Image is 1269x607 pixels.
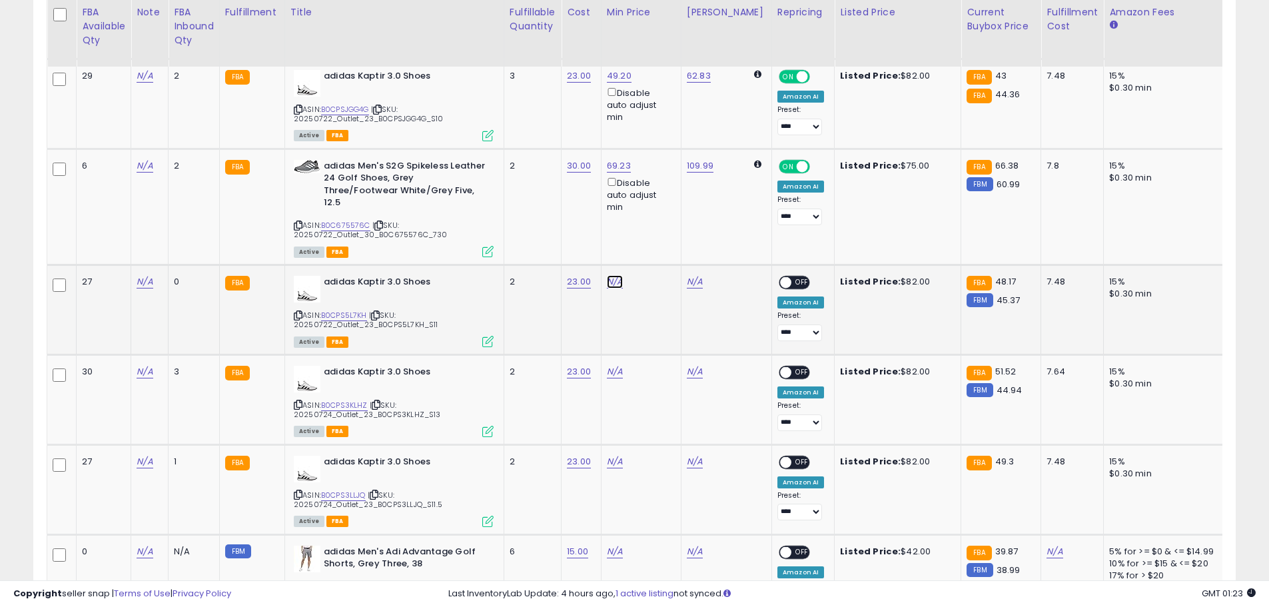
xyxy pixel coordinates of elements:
[1047,366,1093,378] div: 7.64
[294,456,320,482] img: 311aUCrPJcL._SL40_.jpg
[137,5,163,19] div: Note
[1047,276,1093,288] div: 7.48
[294,70,320,97] img: 311aUCrPJcL._SL40_.jpg
[995,455,1015,468] span: 49.3
[777,401,824,431] div: Preset:
[82,456,121,468] div: 27
[324,456,486,472] b: adidas Kaptir 3.0 Shoes
[840,5,955,19] div: Listed Price
[321,220,370,231] a: B0C675576C
[225,70,250,85] small: FBA
[294,247,324,258] span: All listings currently available for purchase on Amazon
[995,275,1017,288] span: 48.17
[225,456,250,470] small: FBA
[777,311,824,341] div: Preset:
[294,276,320,303] img: 311aUCrPJcL._SL40_.jpg
[777,195,824,225] div: Preset:
[967,366,991,380] small: FBA
[1109,5,1224,19] div: Amazon Fees
[324,160,486,213] b: adidas Men's S2G Spikeless Leather 24 Golf Shoes, Grey Three/Footwear White/Grey Five, 12.5
[324,70,486,86] b: adidas Kaptir 3.0 Shoes
[294,160,494,256] div: ASIN:
[13,587,62,600] strong: Copyright
[567,69,591,83] a: 23.00
[777,91,824,103] div: Amazon AI
[174,546,209,558] div: N/A
[510,160,551,172] div: 2
[294,276,494,346] div: ASIN:
[840,455,901,468] b: Listed Price:
[294,160,320,173] img: 41oOuZ-YA4L._SL40_.jpg
[137,455,153,468] a: N/A
[324,366,486,382] b: adidas Kaptir 3.0 Shoes
[326,336,349,348] span: FBA
[967,160,991,175] small: FBA
[294,516,324,527] span: All listings currently available for purchase on Amazon
[114,587,171,600] a: Terms of Use
[294,546,320,572] img: 31LSrfuuonL._SL40_.jpg
[294,426,324,437] span: All listings currently available for purchase on Amazon
[510,5,556,33] div: Fulfillable Quantity
[137,159,153,173] a: N/A
[225,544,251,558] small: FBM
[687,365,703,378] a: N/A
[174,456,209,468] div: 1
[294,456,494,526] div: ASIN:
[294,366,320,392] img: 311aUCrPJcL._SL40_.jpg
[294,70,494,140] div: ASIN:
[607,545,623,558] a: N/A
[326,426,349,437] span: FBA
[777,105,824,135] div: Preset:
[997,178,1021,191] span: 60.99
[321,104,369,115] a: B0CPSJGG4G
[840,70,951,82] div: $82.00
[225,5,279,19] div: Fulfillment
[1109,276,1220,288] div: 15%
[137,69,153,83] a: N/A
[448,588,1256,600] div: Last InventoryLab Update: 4 hours ago, not synced.
[510,276,551,288] div: 2
[687,455,703,468] a: N/A
[607,69,632,83] a: 49.20
[1202,587,1256,600] span: 2025-08-13 01:23 GMT
[294,130,324,141] span: All listings currently available for purchase on Amazon
[1047,456,1093,468] div: 7.48
[687,159,713,173] a: 109.99
[791,546,813,558] span: OFF
[1047,70,1093,82] div: 7.48
[82,5,125,47] div: FBA Available Qty
[1109,82,1220,94] div: $0.30 min
[995,69,1007,82] span: 43
[510,546,551,558] div: 6
[967,563,993,577] small: FBM
[967,89,991,103] small: FBA
[754,70,761,79] i: Calculated using Dynamic Max Price.
[995,365,1017,378] span: 51.52
[777,181,824,193] div: Amazon AI
[1109,366,1220,378] div: 15%
[82,366,121,378] div: 30
[967,383,993,397] small: FBM
[174,160,209,172] div: 2
[808,71,829,82] span: OFF
[607,365,623,378] a: N/A
[567,275,591,289] a: 23.00
[754,160,761,169] i: Calculated using Dynamic Max Price.
[326,247,349,258] span: FBA
[780,161,797,172] span: ON
[967,177,993,191] small: FBM
[687,545,703,558] a: N/A
[510,366,551,378] div: 2
[1109,19,1117,31] small: Amazon Fees.
[173,587,231,600] a: Privacy Policy
[1109,456,1220,468] div: 15%
[137,545,153,558] a: N/A
[607,85,671,124] div: Disable auto adjust min
[294,220,448,240] span: | SKU: 20250722_Outlet_30_B0C675576C_730
[967,70,991,85] small: FBA
[840,546,951,558] div: $42.00
[137,275,153,289] a: N/A
[82,70,121,82] div: 29
[225,160,250,175] small: FBA
[607,175,671,214] div: Disable auto adjust min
